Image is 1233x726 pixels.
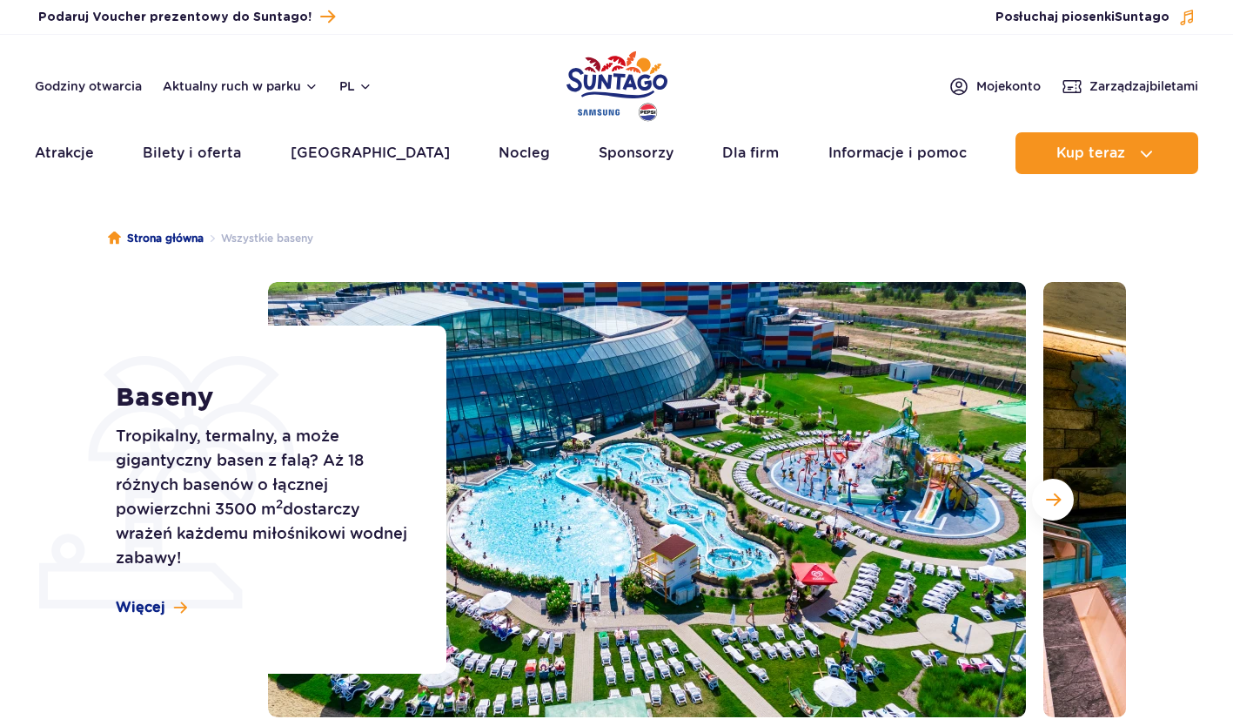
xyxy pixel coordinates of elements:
[339,77,372,95] button: pl
[116,382,407,413] h1: Baseny
[1115,11,1169,24] span: Suntago
[995,9,1196,26] button: Posłuchaj piosenkiSuntago
[1089,77,1198,95] span: Zarządzaj biletami
[163,79,318,93] button: Aktualny ruch w parku
[116,598,165,617] span: Więcej
[116,424,407,570] p: Tropikalny, termalny, a może gigantyczny basen z falą? Aż 18 różnych basenów o łącznej powierzchn...
[1032,479,1074,521] button: Następny slajd
[35,132,94,174] a: Atrakcje
[38,9,312,26] span: Podaruj Voucher prezentowy do Suntago!
[276,497,283,511] sup: 2
[722,132,779,174] a: Dla firm
[108,230,204,247] a: Strona główna
[1062,76,1198,97] a: Zarządzajbiletami
[1056,145,1125,161] span: Kup teraz
[116,598,187,617] a: Więcej
[1015,132,1198,174] button: Kup teraz
[995,9,1169,26] span: Posłuchaj piosenki
[291,132,450,174] a: [GEOGRAPHIC_DATA]
[143,132,241,174] a: Bilety i oferta
[566,44,667,124] a: Park of Poland
[599,132,673,174] a: Sponsorzy
[499,132,550,174] a: Nocleg
[948,76,1041,97] a: Mojekonto
[35,77,142,95] a: Godziny otwarcia
[268,282,1026,717] img: Zewnętrzna część Suntago z basenami i zjeżdżalniami, otoczona leżakami i zielenią
[976,77,1041,95] span: Moje konto
[38,5,335,29] a: Podaruj Voucher prezentowy do Suntago!
[828,132,967,174] a: Informacje i pomoc
[204,230,313,247] li: Wszystkie baseny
